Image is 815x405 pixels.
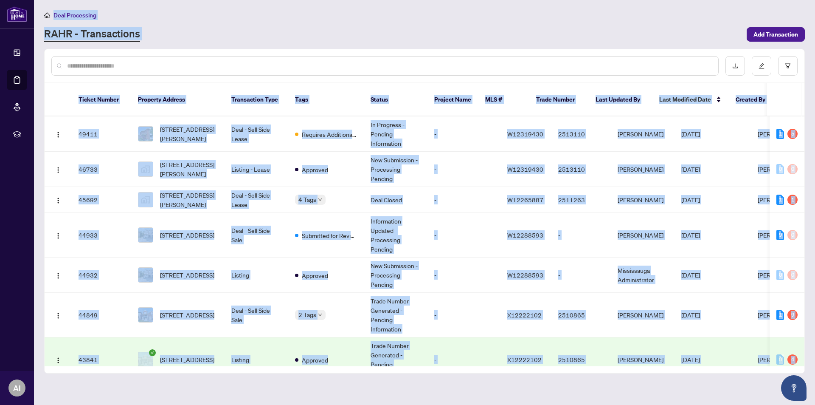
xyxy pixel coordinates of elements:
td: Deal Closed [364,187,427,213]
span: Add Transaction [753,28,798,41]
td: Deal - Sell Side Lease [225,187,288,213]
span: W12288593 [507,271,543,279]
span: W12319430 [507,130,543,138]
span: [STREET_ADDRESS] [160,310,214,320]
span: edit [759,63,764,69]
th: Trade Number [529,83,589,116]
th: Project Name [427,83,478,116]
td: New Submission - Processing Pending [364,152,427,187]
td: [PERSON_NAME] [611,116,674,152]
span: [DATE] [681,196,700,204]
button: Logo [51,228,65,242]
span: [PERSON_NAME] [758,165,804,173]
td: [PERSON_NAME] [611,337,674,382]
td: [PERSON_NAME] [611,213,674,258]
span: AI [13,382,21,394]
span: [STREET_ADDRESS][PERSON_NAME] [160,160,218,178]
span: Requires Additional Docs [302,130,357,139]
td: [PERSON_NAME] [611,187,674,213]
img: thumbnail-img [138,352,153,367]
span: Submitted for Review [302,231,357,240]
td: Trade Number Generated - Pending Information [364,337,427,382]
th: Transaction Type [225,83,288,116]
td: Deal - Sell Side Sale [225,293,288,337]
span: filter [785,63,791,69]
td: 44933 [72,213,131,258]
img: Logo [55,357,62,364]
div: 5 [787,129,798,139]
img: thumbnail-img [138,308,153,322]
td: Listing - Lease [225,152,288,187]
button: Logo [51,162,65,176]
img: thumbnail-img [138,162,153,176]
span: [PERSON_NAME] [758,196,804,204]
span: W12265887 [507,196,543,204]
img: Logo [55,312,62,319]
th: Property Address [131,83,225,116]
td: 43841 [72,337,131,382]
td: 2511263 [551,187,611,213]
span: Deal Processing [53,11,96,19]
td: 49411 [72,116,131,152]
td: - [427,187,500,213]
td: 2513110 [551,116,611,152]
div: 0 [787,164,798,174]
a: RAHR - Transactions [44,27,140,42]
div: 4 [787,354,798,365]
td: Listing [225,337,288,382]
span: check-circle [149,349,156,356]
div: 9 [787,310,798,320]
img: thumbnail-img [138,127,153,141]
img: Logo [55,272,62,279]
span: X12222102 [507,356,542,363]
td: - [427,293,500,337]
th: Status [364,83,427,116]
span: [STREET_ADDRESS][PERSON_NAME] [160,125,218,143]
td: In Progress - Pending Information [364,116,427,152]
span: [DATE] [681,271,700,279]
img: thumbnail-img [138,268,153,282]
button: Add Transaction [747,27,805,42]
td: 44849 [72,293,131,337]
span: download [732,63,738,69]
div: 1 [776,310,784,320]
td: - [427,258,500,293]
td: - [551,213,611,258]
div: 1 [776,129,784,139]
span: Approved [302,165,328,174]
td: 44932 [72,258,131,293]
span: W12319430 [507,165,543,173]
span: [STREET_ADDRESS] [160,230,214,240]
td: - [427,116,500,152]
img: Logo [55,197,62,204]
button: edit [752,56,771,76]
img: Logo [55,131,62,138]
div: 0 [776,164,784,174]
td: 2513110 [551,152,611,187]
td: 46733 [72,152,131,187]
td: - [427,152,500,187]
td: Mississauga Administrator [611,258,674,293]
td: Trade Number Generated - Pending Information [364,293,427,337]
th: Tags [288,83,364,116]
span: [DATE] [681,231,700,239]
span: [DATE] [681,130,700,138]
span: [STREET_ADDRESS] [160,355,214,364]
span: [PERSON_NAME] [758,356,804,363]
span: 4 Tags [298,195,316,204]
td: 2510865 [551,337,611,382]
button: download [725,56,745,76]
img: Logo [55,167,62,173]
span: [DATE] [681,165,700,173]
td: [PERSON_NAME] [611,152,674,187]
div: 0 [787,230,798,240]
span: down [318,198,322,202]
img: thumbnail-img [138,228,153,242]
td: 45692 [72,187,131,213]
button: Logo [51,353,65,366]
div: 0 [776,354,784,365]
span: Last Modified Date [659,95,711,104]
td: New Submission - Processing Pending [364,258,427,293]
span: W12288593 [507,231,543,239]
button: Logo [51,193,65,207]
